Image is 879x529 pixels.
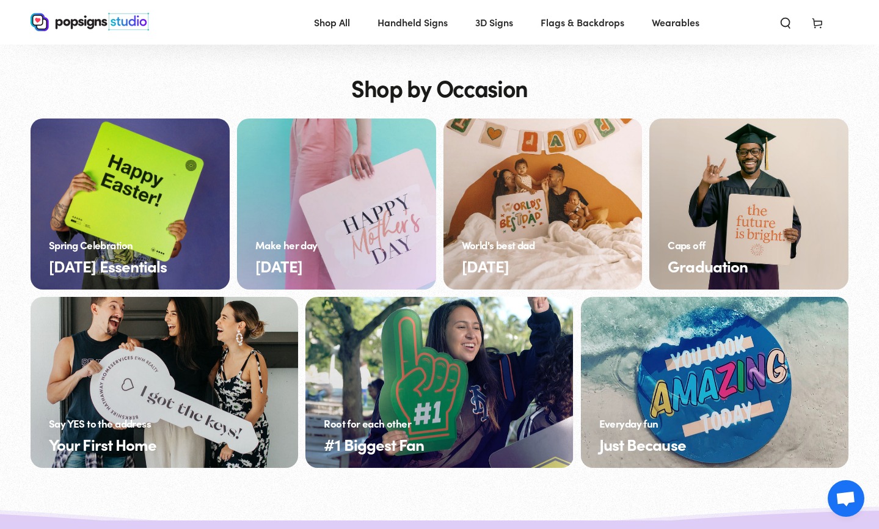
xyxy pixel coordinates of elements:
[351,75,528,100] h2: Shop by Occasion
[368,6,457,38] a: Handheld Signs
[643,6,709,38] a: Wearables
[770,9,801,35] summary: Search our site
[305,6,359,38] a: Shop All
[475,13,513,31] span: 3D Signs
[828,480,864,517] a: Open chat
[377,13,448,31] span: Handheld Signs
[531,6,633,38] a: Flags & Backdrops
[466,6,522,38] a: 3D Signs
[652,13,699,31] span: Wearables
[314,13,350,31] span: Shop All
[541,13,624,31] span: Flags & Backdrops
